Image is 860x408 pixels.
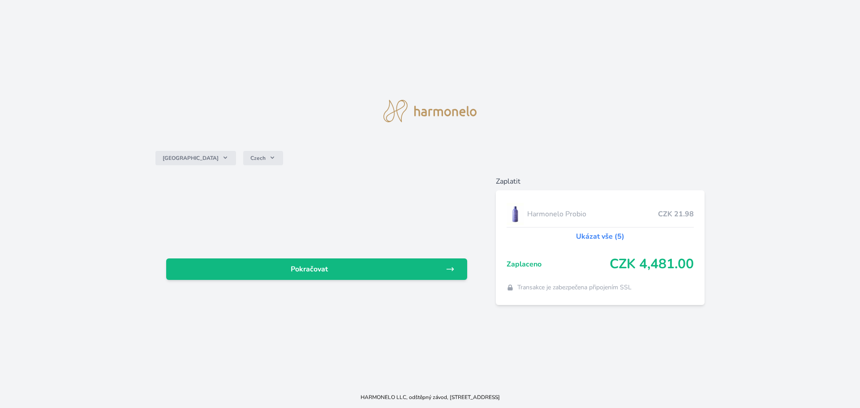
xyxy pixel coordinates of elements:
[507,259,610,270] span: Zaplaceno
[496,176,705,187] h6: Zaplatit
[243,151,283,165] button: Czech
[163,155,219,162] span: [GEOGRAPHIC_DATA]
[658,209,694,219] span: CZK 21.98
[173,264,446,275] span: Pokračovat
[527,209,658,219] span: Harmonelo Probio
[576,231,624,242] a: Ukázat vše (5)
[250,155,266,162] span: Czech
[610,256,694,272] span: CZK 4,481.00
[155,151,236,165] button: [GEOGRAPHIC_DATA]
[166,258,467,280] a: Pokračovat
[383,100,477,122] img: logo.svg
[517,283,632,292] span: Transakce je zabezpečena připojením SSL
[507,203,524,225] img: CLEAN_PROBIO_se_stinem_x-lo.jpg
